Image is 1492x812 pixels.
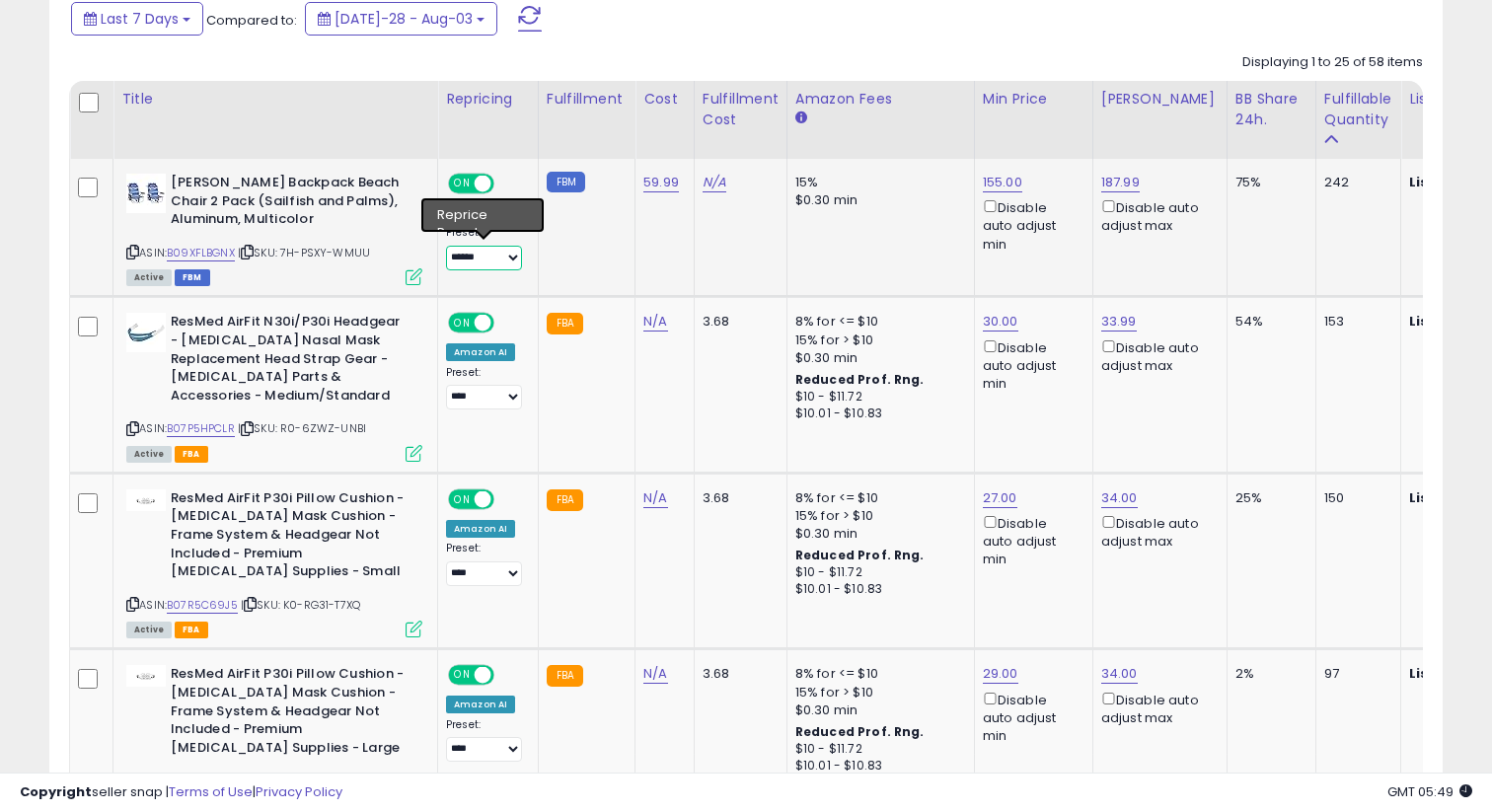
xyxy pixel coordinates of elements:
[795,371,925,388] b: Reduced Prof. Rng.
[795,110,807,127] small: Amazon Fees.
[491,491,523,508] span: OFF
[167,245,235,261] a: B09XFLBGNX
[1101,664,1138,684] a: 34.00
[175,269,210,286] span: FBM
[206,11,297,30] span: Compared to:
[171,174,410,234] b: [PERSON_NAME] Backpack Beach Chair 2 Pack (Sailfish and Palms), Aluminum, Multicolor
[175,446,208,463] span: FBA
[983,336,1078,394] div: Disable auto adjust min
[983,89,1084,110] div: Min Price
[983,689,1078,746] div: Disable auto adjust min
[983,664,1018,684] a: 29.00
[491,667,523,684] span: OFF
[703,173,726,192] a: N/A
[795,332,959,349] div: 15% for > $10
[643,89,686,110] div: Cost
[703,313,772,331] div: 3.68
[703,89,779,130] div: Fulfillment Cost
[126,665,166,687] img: 11QrfP0iSBL._SL40_.jpg
[795,547,925,563] b: Reduced Prof. Rng.
[795,89,966,110] div: Amazon Fees
[1235,174,1301,191] div: 75%
[167,420,235,437] a: B07P5HPCLR
[795,313,959,331] div: 8% for <= $10
[547,489,583,511] small: FBA
[795,349,959,367] div: $0.30 min
[171,313,410,409] b: ResMed AirFit N30i/P30i Headgear - [MEDICAL_DATA] Nasal Mask Replacement Head Strap Gear - [MEDIC...
[795,723,925,740] b: Reduced Prof. Rng.
[126,622,172,638] span: All listings currently available for purchase on Amazon
[71,2,203,36] button: Last 7 Days
[446,343,515,361] div: Amazon AI
[643,488,667,508] a: N/A
[335,9,473,29] span: [DATE]-28 - Aug-03
[795,581,959,598] div: $10.01 - $10.83
[450,176,475,192] span: ON
[1101,488,1138,508] a: 34.00
[171,489,410,586] b: ResMed AirFit P30i Pillow Cushion - [MEDICAL_DATA] Mask Cushion - Frame System & Headgear Not Inc...
[1324,174,1385,191] div: 242
[450,667,475,684] span: ON
[450,315,475,332] span: ON
[126,446,172,463] span: All listings currently available for purchase on Amazon
[1101,512,1212,551] div: Disable auto adjust max
[795,741,959,758] div: $10 - $11.72
[1101,173,1140,192] a: 187.99
[983,173,1022,192] a: 155.00
[795,174,959,191] div: 15%
[795,389,959,406] div: $10 - $11.72
[703,665,772,683] div: 3.68
[1387,782,1472,801] span: 2025-08-11 05:49 GMT
[547,172,585,192] small: FBM
[20,783,342,802] div: seller snap | |
[1235,489,1301,507] div: 25%
[795,406,959,422] div: $10.01 - $10.83
[167,597,238,614] a: B07R5C69J5
[643,664,667,684] a: N/A
[795,701,959,719] div: $0.30 min
[238,245,370,260] span: | SKU: 7H-PSXY-WMUU
[20,782,92,801] strong: Copyright
[126,313,422,459] div: ASIN:
[446,520,515,538] div: Amazon AI
[238,420,366,436] span: | SKU: R0-6ZWZ-UNBI
[169,782,253,801] a: Terms of Use
[126,313,166,352] img: 31Zwu2+tkrL._SL40_.jpg
[101,9,179,29] span: Last 7 Days
[1324,665,1385,683] div: 97
[491,315,523,332] span: OFF
[795,665,959,683] div: 8% for <= $10
[256,782,342,801] a: Privacy Policy
[1101,689,1212,727] div: Disable auto adjust max
[1235,313,1301,331] div: 54%
[983,312,1018,332] a: 30.00
[121,89,429,110] div: Title
[126,174,422,283] div: ASIN:
[795,489,959,507] div: 8% for <= $10
[446,89,530,110] div: Repricing
[446,204,523,222] div: Win BuyBox *
[175,622,208,638] span: FBA
[1101,336,1212,375] div: Disable auto adjust max
[446,542,523,586] div: Preset:
[795,191,959,209] div: $0.30 min
[446,366,523,410] div: Preset:
[703,489,772,507] div: 3.68
[795,564,959,581] div: $10 - $11.72
[446,696,515,713] div: Amazon AI
[1235,665,1301,683] div: 2%
[795,507,959,525] div: 15% for > $10
[1235,89,1307,130] div: BB Share 24h.
[1324,489,1385,507] div: 150
[126,489,166,511] img: 11F8uHbxLjL._SL40_.jpg
[1324,89,1392,130] div: Fulfillable Quantity
[171,665,410,762] b: ResMed AirFit P30i Pillow Cushion - [MEDICAL_DATA] Mask Cushion - Frame System & Headgear Not Inc...
[1324,313,1385,331] div: 153
[1101,196,1212,235] div: Disable auto adjust max
[446,718,523,763] div: Preset:
[983,488,1017,508] a: 27.00
[795,684,959,701] div: 15% for > $10
[305,2,497,36] button: [DATE]-28 - Aug-03
[491,176,523,192] span: OFF
[795,525,959,543] div: $0.30 min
